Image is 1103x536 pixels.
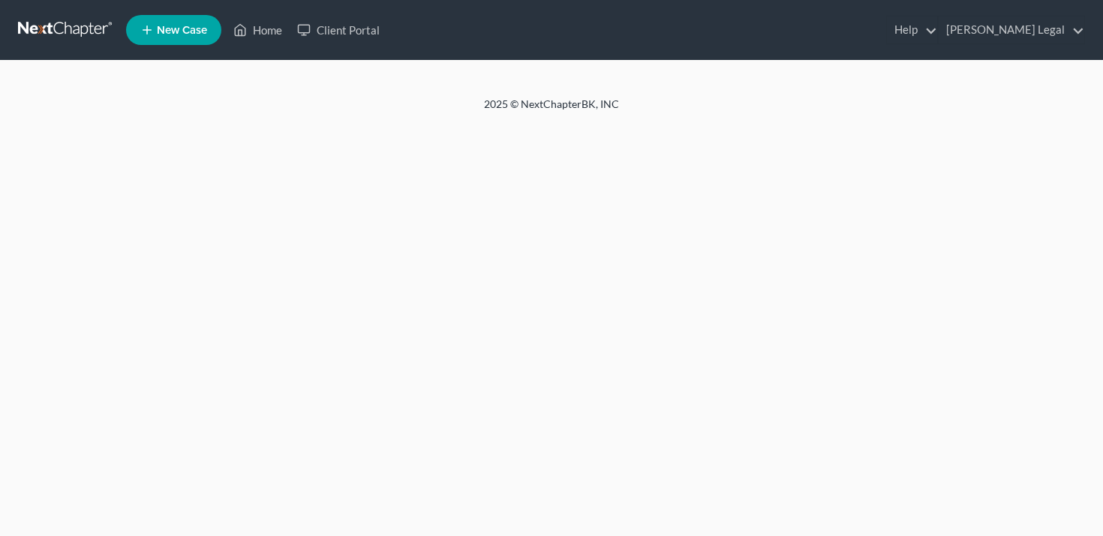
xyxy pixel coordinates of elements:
a: Client Portal [290,16,387,43]
a: Help [887,16,937,43]
a: [PERSON_NAME] Legal [939,16,1084,43]
div: 2025 © NextChapterBK, INC [124,97,979,124]
a: Home [226,16,290,43]
new-legal-case-button: New Case [126,15,221,45]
